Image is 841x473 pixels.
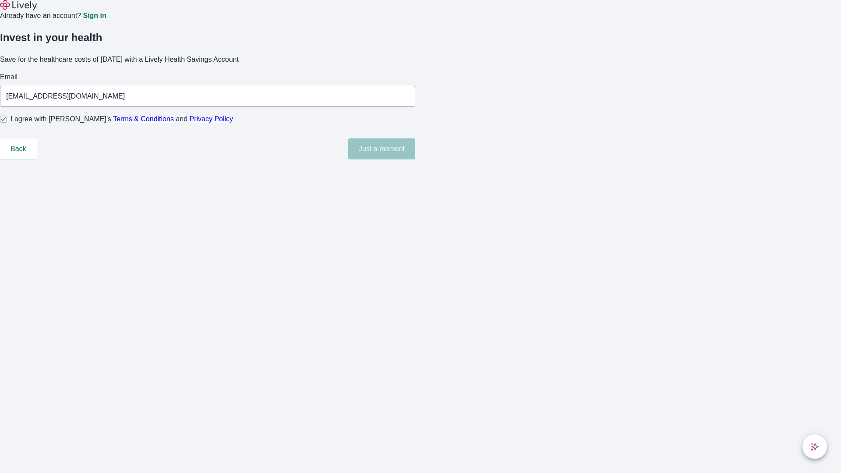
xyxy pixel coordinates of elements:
span: I agree with [PERSON_NAME]’s and [11,114,233,124]
button: chat [802,434,827,459]
a: Terms & Conditions [113,115,174,123]
a: Privacy Policy [190,115,233,123]
svg: Lively AI Assistant [810,442,819,451]
a: Sign in [83,12,106,19]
